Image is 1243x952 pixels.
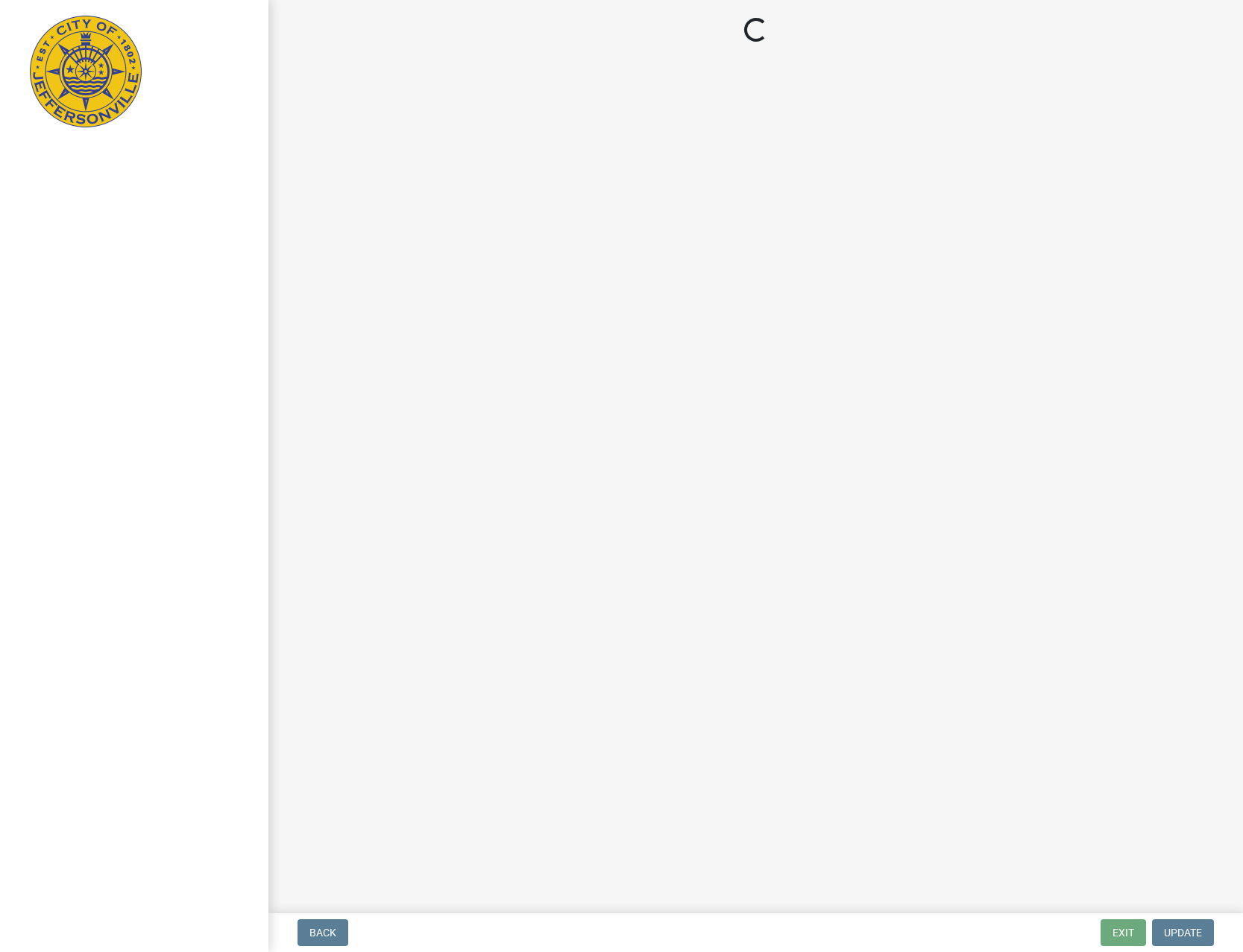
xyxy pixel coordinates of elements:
button: Back [298,919,348,946]
img: City of Jeffersonville, Indiana [30,16,142,127]
button: Update [1152,919,1214,946]
span: Update [1164,927,1202,939]
span: Back [309,927,336,939]
button: Exit [1101,919,1146,946]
